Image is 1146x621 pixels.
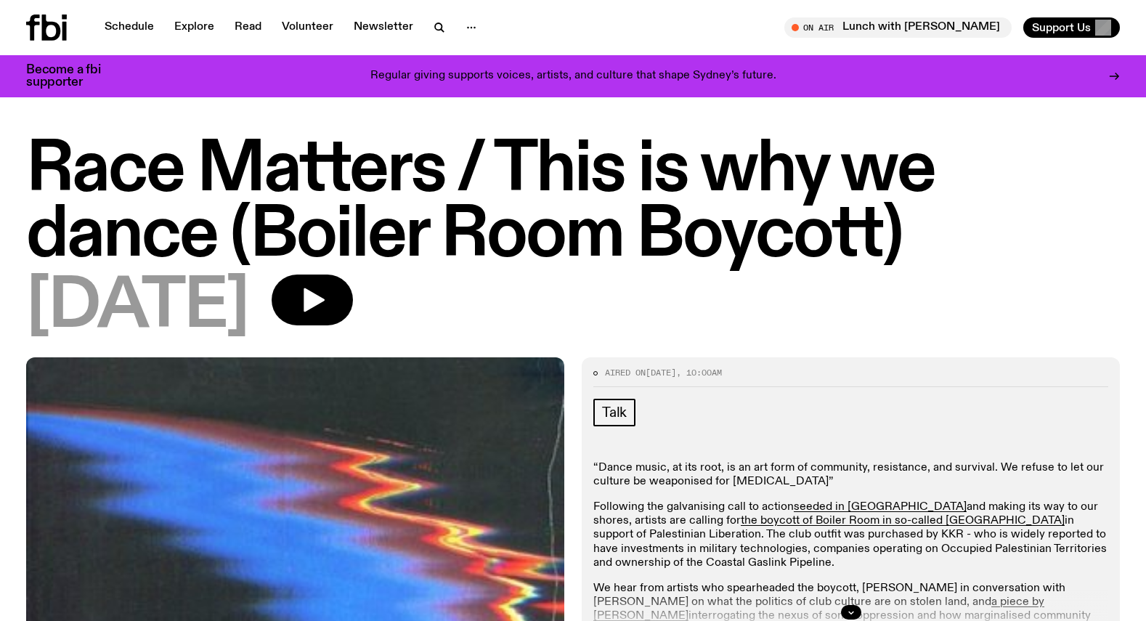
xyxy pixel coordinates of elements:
[741,515,1065,527] a: the boycott of Boiler Room in so-called [GEOGRAPHIC_DATA]
[166,17,223,38] a: Explore
[226,17,270,38] a: Read
[646,367,676,378] span: [DATE]
[605,367,646,378] span: Aired on
[794,501,967,513] a: seeded in [GEOGRAPHIC_DATA]
[602,405,627,421] span: Talk
[784,17,1012,38] button: On AirLunch with [PERSON_NAME]
[1032,21,1091,34] span: Support Us
[26,275,248,340] span: [DATE]
[26,138,1120,269] h1: Race Matters / This is why we dance (Boiler Room Boycott)
[593,399,635,426] a: Talk
[345,17,422,38] a: Newsletter
[593,461,1108,489] p: “Dance music, at its root, is an art form of community, resistance, and survival. We refuse to le...
[273,17,342,38] a: Volunteer
[593,500,1108,570] p: Following the galvanising call to action and making its way to our shores, artists are calling fo...
[1023,17,1120,38] button: Support Us
[370,70,776,83] p: Regular giving supports voices, artists, and culture that shape Sydney’s future.
[676,367,722,378] span: , 10:00am
[26,64,119,89] h3: Become a fbi supporter
[96,17,163,38] a: Schedule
